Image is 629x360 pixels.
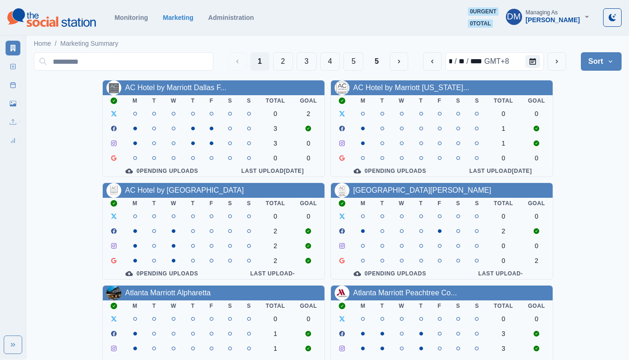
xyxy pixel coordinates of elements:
[353,95,373,106] th: M
[521,300,553,311] th: Goal
[250,52,269,71] button: Page 1
[392,300,412,311] th: W
[106,80,121,95] img: 500705193750311
[297,52,317,71] button: Page 3
[300,140,317,147] div: 0
[266,242,285,250] div: 2
[293,198,324,209] th: Goal
[507,6,521,28] div: Darwin Manalo
[528,110,545,117] div: 0
[34,39,118,49] nav: breadcrumb
[466,56,469,67] div: /
[106,183,121,198] img: 105729671590131
[335,286,349,300] img: 649498355133733
[273,52,293,71] button: Page 2
[412,300,430,311] th: T
[468,19,493,28] span: 0 total
[526,9,558,16] div: Managing As
[373,300,392,311] th: T
[184,95,202,106] th: T
[163,14,193,21] a: Marketing
[494,345,513,352] div: 3
[145,198,163,209] th: T
[430,95,449,106] th: F
[494,330,513,337] div: 3
[456,167,545,175] div: Last Upload [DATE]
[6,115,20,129] a: Uploads
[430,198,449,209] th: F
[34,39,51,49] a: Home
[494,125,513,132] div: 1
[454,56,457,67] div: /
[55,39,56,49] span: /
[526,16,580,24] div: [PERSON_NAME]
[228,167,317,175] div: Last Upload [DATE]
[125,84,226,92] a: AC Hotel by Marriott Dallas F...
[494,213,513,220] div: 0
[525,55,540,68] button: Calendar
[494,110,513,117] div: 0
[343,52,363,71] button: Page 5
[353,186,491,194] a: [GEOGRAPHIC_DATA][PERSON_NAME]
[449,300,468,311] th: S
[373,198,392,209] th: T
[125,289,211,297] a: Atlanta Marriott Alpharetta
[338,167,442,175] div: 0 Pending Uploads
[266,345,285,352] div: 1
[353,289,457,297] a: Atlanta Marriott Peachtree Co...
[110,167,213,175] div: 0 Pending Uploads
[266,330,285,337] div: 1
[467,198,486,209] th: S
[448,56,454,67] div: month
[467,95,486,106] th: S
[338,270,442,277] div: 0 Pending Uploads
[335,183,349,198] img: 1696141550641320
[548,52,566,71] button: next
[266,315,285,323] div: 0
[208,14,254,21] a: Administration
[258,198,293,209] th: Total
[528,242,545,250] div: 0
[6,96,20,111] a: Media Library
[266,125,285,132] div: 3
[335,80,349,95] img: 695818547225983
[353,198,373,209] th: M
[430,300,449,311] th: F
[528,213,545,220] div: 0
[320,52,340,71] button: Page 4
[239,300,258,311] th: S
[498,7,598,26] button: Managing As[PERSON_NAME]
[373,95,392,106] th: T
[494,315,513,323] div: 0
[412,95,430,106] th: T
[392,95,412,106] th: W
[367,52,386,71] button: Last Page
[494,154,513,162] div: 0
[239,198,258,209] th: S
[258,95,293,106] th: Total
[221,95,240,106] th: S
[300,213,317,220] div: 0
[483,56,510,67] div: time zone
[163,198,184,209] th: W
[486,95,521,106] th: Total
[106,286,121,300] img: 330079020375911
[202,198,221,209] th: F
[528,154,545,162] div: 0
[145,95,163,106] th: T
[258,300,293,311] th: Total
[494,140,513,147] div: 1
[521,198,553,209] th: Goal
[449,95,468,106] th: S
[163,300,184,311] th: W
[528,257,545,264] div: 2
[125,186,243,194] a: AC Hotel by [GEOGRAPHIC_DATA]
[293,95,324,106] th: Goal
[266,110,285,117] div: 0
[184,198,202,209] th: T
[528,315,545,323] div: 0
[6,41,20,55] a: Marketing Summary
[293,300,324,311] th: Goal
[184,300,202,311] th: T
[300,315,317,323] div: 0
